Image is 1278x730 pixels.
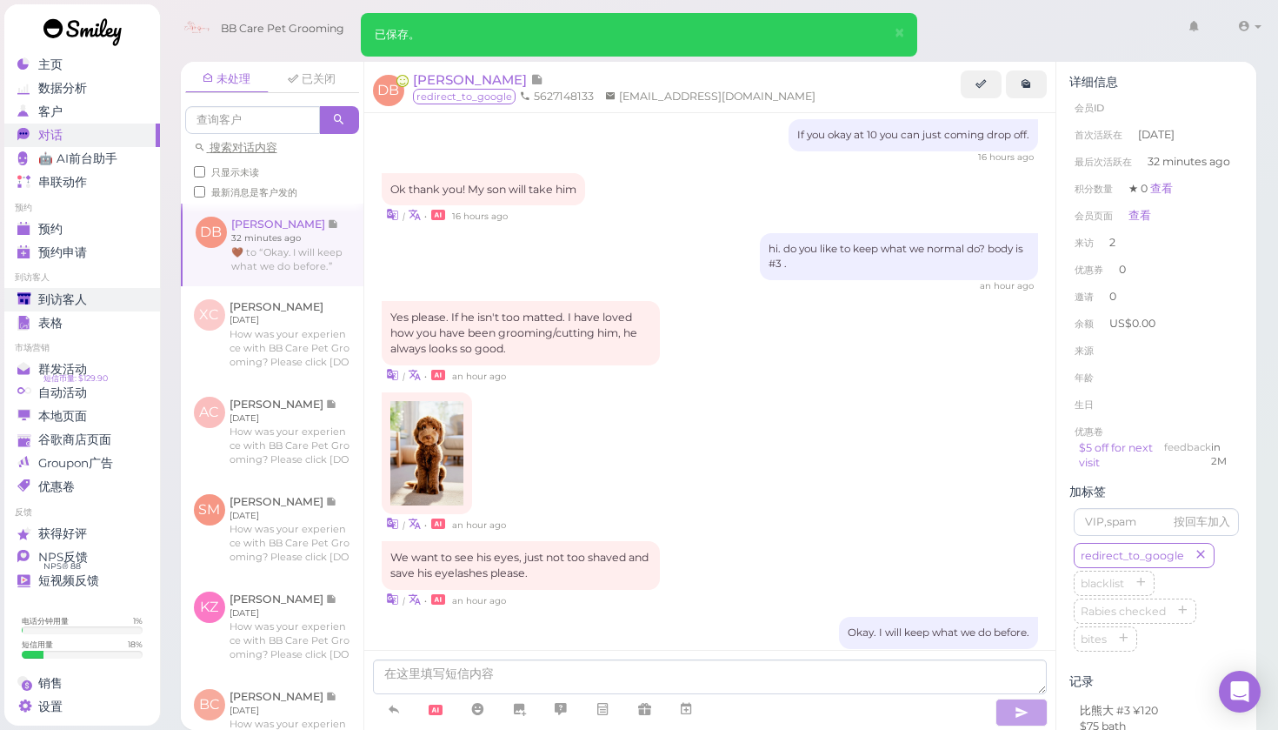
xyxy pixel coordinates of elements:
span: 客户 [38,104,63,119]
a: Groupon广告 [4,452,160,475]
div: 1 % [133,615,143,626]
a: 自动活动 [4,381,160,405]
span: 预约 [38,222,63,237]
span: 来访 [1075,237,1094,249]
span: redirect_to_google [413,89,516,104]
span: 生日 [1075,398,1094,411]
a: NPS反馈 NPS® 88 [4,546,160,569]
a: 搜索对话内容 [194,141,277,154]
span: redirect_to_google [1077,549,1188,562]
span: 最后次活跃在 [1075,156,1132,168]
i: | [403,211,405,222]
span: NPS反馈 [38,550,88,565]
span: 会员ID [1075,102,1104,114]
a: 已关闭 [270,66,354,92]
li: 市场营销 [4,342,160,354]
li: 5627148133 [516,89,598,104]
a: 查看 [1128,209,1151,222]
div: Open Intercom Messenger [1219,671,1261,713]
div: • [382,590,1039,608]
a: [PERSON_NAME] [413,71,543,88]
span: 数据分析 [38,81,87,96]
span: 优惠卷 [1075,425,1103,438]
img: media [390,401,463,506]
span: 销售 [38,676,63,691]
a: 优惠卷 [4,475,160,499]
a: 预约 [4,218,160,241]
span: 🤖 AI前台助手 [38,151,117,166]
i: | [403,371,405,382]
a: 数据分析 [4,77,160,100]
span: 10/13/2025 10:22am [452,519,506,531]
a: 设置 [4,695,160,719]
div: Okay. I will keep what we do before. [839,617,1038,649]
a: 短视频反馈 [4,569,160,593]
div: hi. do you like to keep what we normal do? body is #3 . [760,233,1038,280]
input: 查询客户 [633,15,802,43]
li: 0 [1069,283,1243,311]
li: 反馈 [4,506,160,519]
span: 积分数量 [1075,183,1113,195]
a: 主页 [4,53,160,77]
span: ★ 0 [1128,182,1173,195]
span: 自动活动 [38,385,87,400]
span: 10/13/2025 10:20am [452,371,506,382]
span: 邀请 [1075,291,1094,303]
span: 预约申请 [38,245,87,260]
div: 电话分钟用量 [22,615,69,626]
li: [EMAIL_ADDRESS][DOMAIN_NAME] [601,89,820,104]
a: 对话 [4,124,160,147]
div: 加标签 [1069,485,1243,499]
span: NPS® 88 [43,559,81,573]
span: 群发活动 [38,362,87,377]
span: 设置 [38,700,63,714]
span: 获得好评 [38,526,87,541]
div: Yes please. If he isn't too matted. I have loved how you have been grooming/cutting him, he alway... [382,301,660,365]
p: 比熊大 #3 ¥120 [1080,703,1233,719]
span: 优惠券 [1075,264,1103,276]
a: 🤖 AI前台助手 [4,147,160,171]
span: 记录 [530,71,543,88]
span: 最新消息是客户发的 [211,186,297,198]
div: If you okay at 10 you can just coming drop off. [789,119,1038,151]
span: 对话 [38,128,63,143]
span: 到访客人 [38,292,87,307]
div: 到期于2025-12-10 11:59pm [1211,440,1234,472]
li: 到访客人 [4,271,160,284]
span: Groupon广告 [38,456,113,471]
span: 短信币量: $129.90 [43,372,108,385]
span: 主页 [38,57,63,72]
span: 首次活跃在 [1075,129,1122,141]
a: 谷歌商店页面 [4,428,160,452]
span: 余额 [1075,318,1096,330]
span: 年龄 [1075,372,1094,384]
span: 谷歌商店页面 [38,432,111,447]
li: 2 [1069,229,1243,257]
i: | [403,519,405,531]
span: Rabies checked [1077,605,1169,618]
span: 串联动作 [38,175,87,190]
span: 32 minutes ago [1148,154,1230,170]
div: • [382,514,1039,532]
span: US$0.00 [1109,317,1155,330]
a: 群发活动 短信币量: $129.90 [4,358,160,381]
span: 短视频反馈 [38,573,99,588]
a: 查看 [1150,182,1173,195]
div: 记录 [1069,674,1243,689]
a: 表格 [4,311,160,335]
span: 表格 [38,316,63,331]
span: [DATE] [1138,127,1175,143]
span: blacklist [1077,577,1128,590]
a: 未处理 [185,66,269,93]
a: 客户 [4,100,160,124]
input: 查询客户 [185,106,320,134]
input: VIP,spam [1074,508,1239,536]
div: 详细信息 [1069,75,1243,90]
span: 来源 [1075,345,1094,357]
span: [PERSON_NAME] [413,71,530,88]
div: Ok thank you! My son will take him [382,173,585,206]
div: 18 % [128,639,143,650]
span: 10/13/2025 10:17am [980,280,1034,291]
div: • [382,205,1039,224]
span: 会员页面 [1075,210,1113,222]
